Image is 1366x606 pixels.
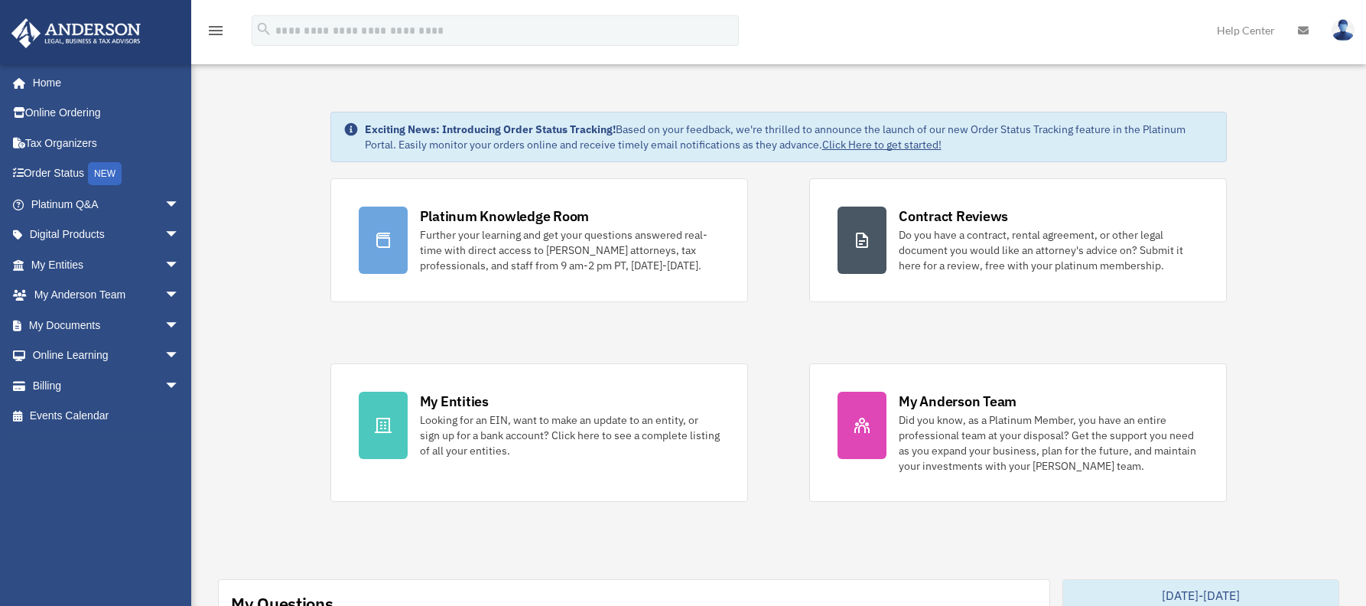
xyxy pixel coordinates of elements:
[11,98,203,129] a: Online Ordering
[822,138,942,151] a: Click Here to get started!
[899,392,1016,411] div: My Anderson Team
[330,363,748,502] a: My Entities Looking for an EIN, want to make an update to an entity, or sign up for a bank accoun...
[420,392,489,411] div: My Entities
[899,207,1008,226] div: Contract Reviews
[164,340,195,372] span: arrow_drop_down
[899,412,1199,474] div: Did you know, as a Platinum Member, you have an entire professional team at your disposal? Get th...
[365,122,1215,152] div: Based on your feedback, we're thrilled to announce the launch of our new Order Status Tracking fe...
[11,401,203,432] a: Events Calendar
[88,162,122,185] div: NEW
[330,178,748,302] a: Platinum Knowledge Room Further your learning and get your questions answered real-time with dire...
[11,310,203,340] a: My Documentsarrow_drop_down
[255,21,272,37] i: search
[11,128,203,158] a: Tax Organizers
[1332,19,1355,41] img: User Pic
[164,280,195,311] span: arrow_drop_down
[899,227,1199,273] div: Do you have a contract, rental agreement, or other legal document you would like an attorney's ad...
[7,18,145,48] img: Anderson Advisors Platinum Portal
[11,340,203,371] a: Online Learningarrow_drop_down
[164,310,195,341] span: arrow_drop_down
[164,370,195,402] span: arrow_drop_down
[207,27,225,40] a: menu
[11,370,203,401] a: Billingarrow_drop_down
[164,189,195,220] span: arrow_drop_down
[11,280,203,311] a: My Anderson Teamarrow_drop_down
[164,249,195,281] span: arrow_drop_down
[420,227,720,273] div: Further your learning and get your questions answered real-time with direct access to [PERSON_NAM...
[809,178,1227,302] a: Contract Reviews Do you have a contract, rental agreement, or other legal document you would like...
[420,412,720,458] div: Looking for an EIN, want to make an update to an entity, or sign up for a bank account? Click her...
[11,158,203,190] a: Order StatusNEW
[809,363,1227,502] a: My Anderson Team Did you know, as a Platinum Member, you have an entire professional team at your...
[11,249,203,280] a: My Entitiesarrow_drop_down
[207,21,225,40] i: menu
[420,207,590,226] div: Platinum Knowledge Room
[164,220,195,251] span: arrow_drop_down
[11,189,203,220] a: Platinum Q&Aarrow_drop_down
[11,220,203,250] a: Digital Productsarrow_drop_down
[365,122,616,136] strong: Exciting News: Introducing Order Status Tracking!
[11,67,195,98] a: Home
